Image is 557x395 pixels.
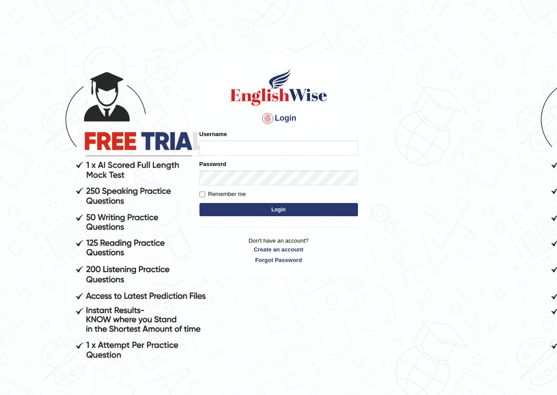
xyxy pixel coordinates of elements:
[199,236,358,264] p: Don't have an account?
[199,245,358,254] a: Create an account
[199,130,227,138] label: Username
[199,160,226,168] label: Password
[199,192,205,197] input: Remember me
[229,67,329,107] img: Logo of English Wise sign in for intelligent practice with AI
[199,256,358,264] a: Forgot Password
[199,190,246,199] label: Remember me
[199,203,358,216] button: Login
[199,111,358,126] h4: Login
